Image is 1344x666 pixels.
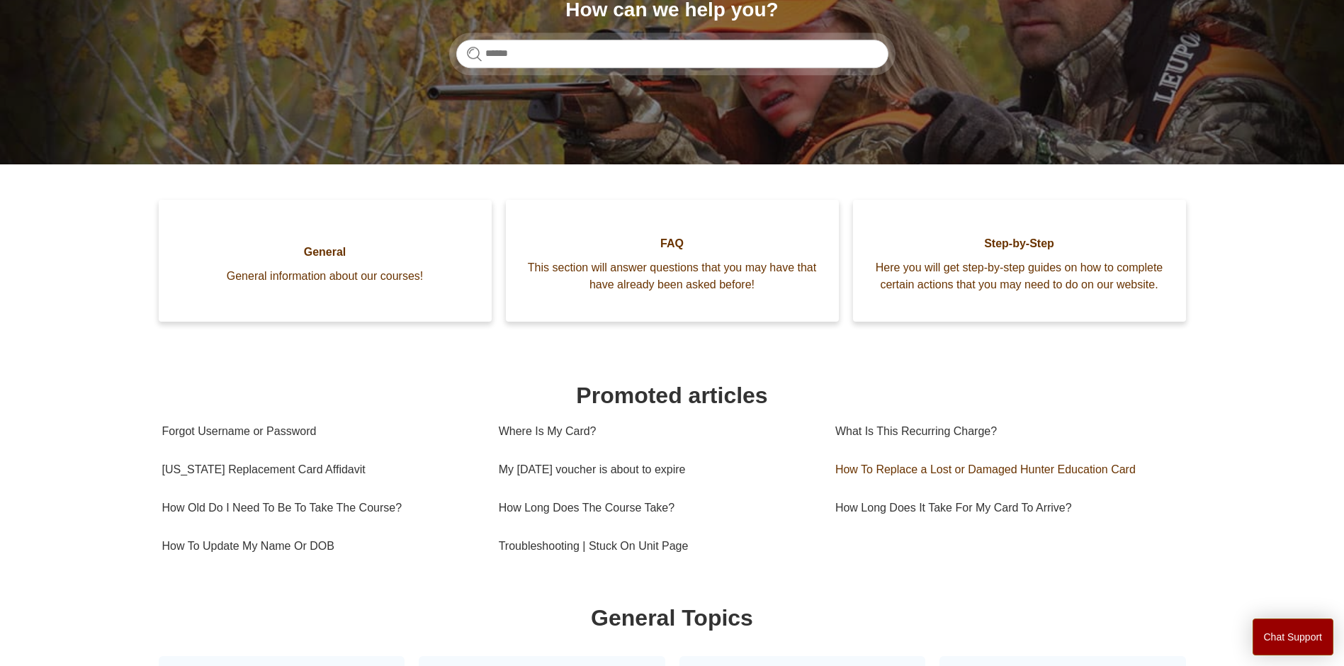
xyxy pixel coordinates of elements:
a: Forgot Username or Password [162,412,478,451]
a: Where Is My Card? [499,412,814,451]
a: How Long Does It Take For My Card To Arrive? [835,489,1172,527]
a: How Old Do I Need To Be To Take The Course? [162,489,478,527]
a: How To Replace a Lost or Damaged Hunter Education Card [835,451,1172,489]
a: My [DATE] voucher is about to expire [499,451,814,489]
a: Step-by-Step Here you will get step-by-step guides on how to complete certain actions that you ma... [853,200,1186,322]
span: This section will answer questions that you may have that have already been asked before! [527,259,818,293]
button: Chat Support [1253,619,1334,655]
a: What Is This Recurring Charge? [835,412,1172,451]
a: Troubleshooting | Stuck On Unit Page [499,527,814,565]
a: FAQ This section will answer questions that you may have that have already been asked before! [506,200,839,322]
span: Here you will get step-by-step guides on how to complete certain actions that you may need to do ... [874,259,1165,293]
h1: General Topics [162,601,1182,635]
span: General [180,244,470,261]
a: General General information about our courses! [159,200,492,322]
a: [US_STATE] Replacement Card Affidavit [162,451,478,489]
a: How Long Does The Course Take? [499,489,814,527]
span: General information about our courses! [180,268,470,285]
input: Search [456,40,888,68]
span: Step-by-Step [874,235,1165,252]
a: How To Update My Name Or DOB [162,527,478,565]
span: FAQ [527,235,818,252]
h1: Promoted articles [162,378,1182,412]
